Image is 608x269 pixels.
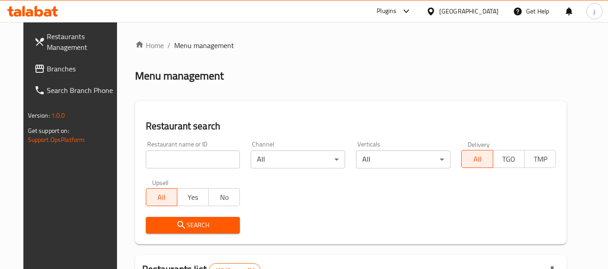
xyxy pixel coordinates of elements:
[27,58,125,79] a: Branches
[377,6,396,17] div: Plugins
[153,220,233,231] span: Search
[497,153,521,166] span: TGO
[439,6,499,16] div: [GEOGRAPHIC_DATA]
[528,153,553,166] span: TMP
[146,217,240,234] button: Search
[212,191,237,204] span: No
[51,110,65,121] span: 1.0.0
[28,125,69,137] span: Get support on:
[181,191,205,204] span: Yes
[146,150,240,168] input: Search for restaurant name or ID..
[146,119,556,133] h2: Restaurant search
[47,31,118,53] span: Restaurants Management
[167,40,171,51] li: /
[146,188,178,206] button: All
[468,141,490,147] label: Delivery
[461,150,493,168] button: All
[135,69,224,83] h2: Menu management
[524,150,556,168] button: TMP
[465,153,490,166] span: All
[493,150,525,168] button: TGO
[27,79,125,101] a: Search Branch Phone
[47,63,118,74] span: Branches
[150,191,174,204] span: All
[152,179,169,185] label: Upsell
[27,26,125,58] a: Restaurants Management
[251,150,345,168] div: All
[594,6,595,16] span: j
[177,188,209,206] button: Yes
[208,188,240,206] button: No
[28,134,85,146] a: Support.OpsPlatform
[135,40,567,51] nav: breadcrumb
[135,40,164,51] a: Home
[47,85,118,96] span: Search Branch Phone
[28,110,50,121] span: Version:
[356,150,450,168] div: All
[174,40,234,51] span: Menu management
